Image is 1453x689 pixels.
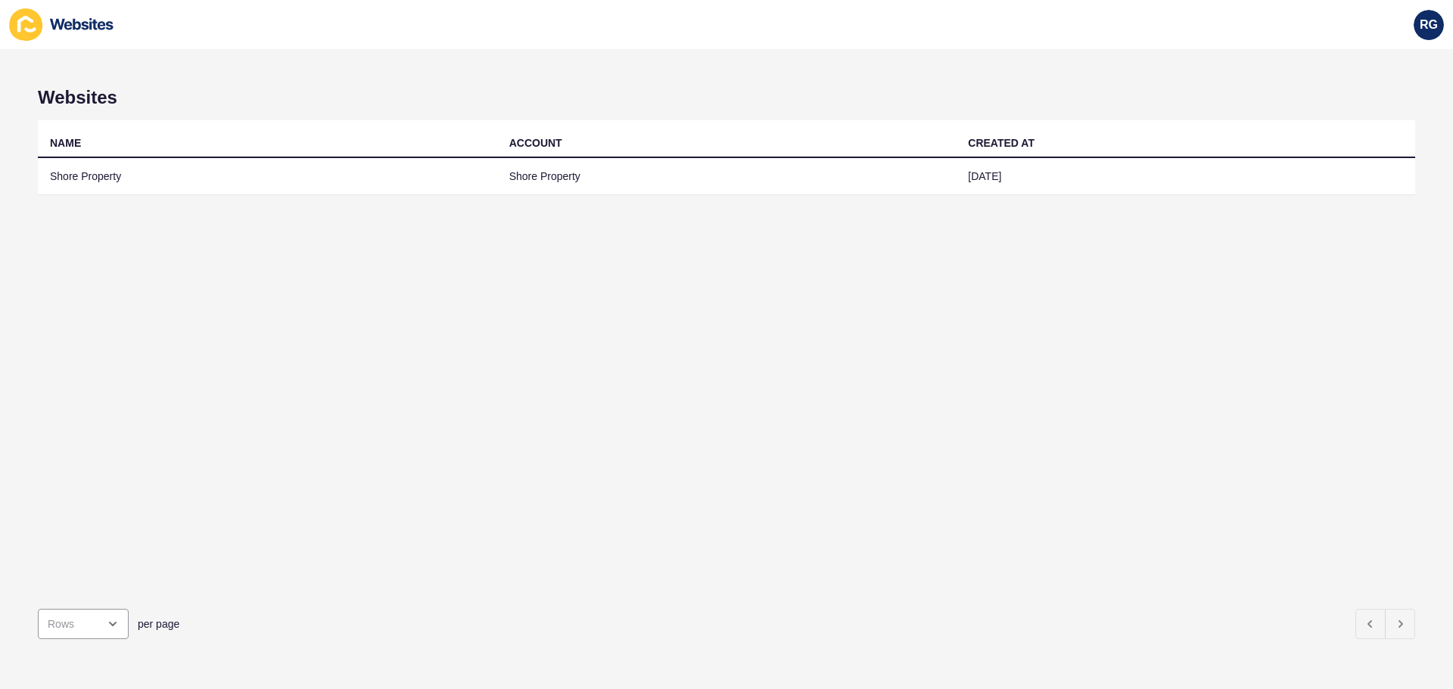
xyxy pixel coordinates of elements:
[38,158,497,195] td: Shore Property
[968,135,1035,151] div: CREATED AT
[138,616,179,632] span: per page
[38,609,129,639] div: open menu
[509,135,562,151] div: ACCOUNT
[50,135,81,151] div: NAME
[497,158,957,195] td: Shore Property
[956,158,1415,195] td: [DATE]
[1420,17,1438,33] span: RG
[38,87,1415,108] h1: Websites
